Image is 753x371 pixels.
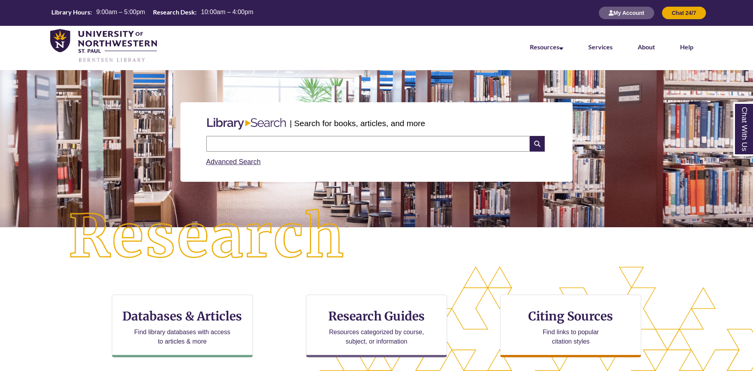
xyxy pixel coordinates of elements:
a: Research Guides Resources categorized by course, subject, or information [306,295,447,357]
button: My Account [599,7,654,19]
img: Research [38,178,376,296]
p: Find links to popular citation styles [533,328,609,346]
a: Services [588,43,613,51]
th: Research Desk: [150,8,198,16]
th: Library Hours: [48,8,93,16]
p: Resources categorized by course, subject, or information [326,328,428,346]
a: My Account [599,9,654,16]
a: Databases & Articles Find library databases with access to articles & more [112,295,253,357]
a: Advanced Search [206,158,261,166]
img: Libary Search [203,115,290,133]
i: Search [530,136,545,152]
a: About [638,43,655,51]
a: Resources [530,43,563,51]
a: Hours Today [48,8,256,18]
span: 9:00am – 5:00pm [96,9,145,15]
h3: Research Guides [313,309,440,324]
p: | Search for books, articles, and more [290,117,425,129]
a: Chat 24/7 [662,9,706,16]
p: Find library databases with access to articles & more [131,328,233,346]
a: Help [680,43,693,51]
button: Chat 24/7 [662,7,706,19]
a: Citing Sources Find links to popular citation styles [500,295,641,357]
h3: Databases & Articles [118,309,246,324]
img: UNWSP Library Logo [50,29,157,63]
span: 10:00am – 4:00pm [201,9,253,15]
h3: Citing Sources [523,309,619,324]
